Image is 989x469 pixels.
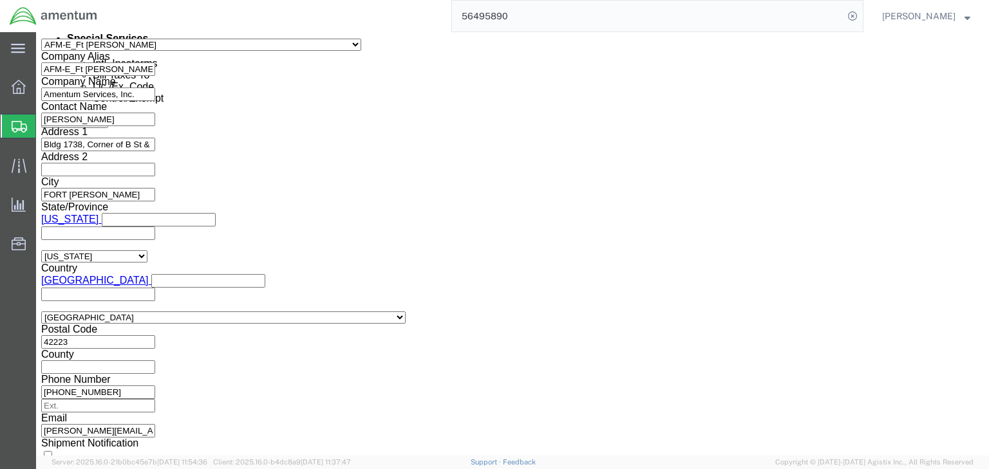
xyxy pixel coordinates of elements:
[503,458,536,466] a: Feedback
[882,9,956,23] span: Chris Haes
[452,1,843,32] input: Search for shipment number, reference number
[775,457,974,468] span: Copyright © [DATE]-[DATE] Agistix Inc., All Rights Reserved
[471,458,503,466] a: Support
[881,8,971,24] button: [PERSON_NAME]
[36,32,989,455] iframe: FS Legacy Container
[9,6,98,26] img: logo
[213,458,351,466] span: Client: 2025.16.0-b4dc8a9
[301,458,351,466] span: [DATE] 11:37:47
[52,458,207,466] span: Server: 2025.16.0-21b0bc45e7b
[157,458,207,466] span: [DATE] 11:54:36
